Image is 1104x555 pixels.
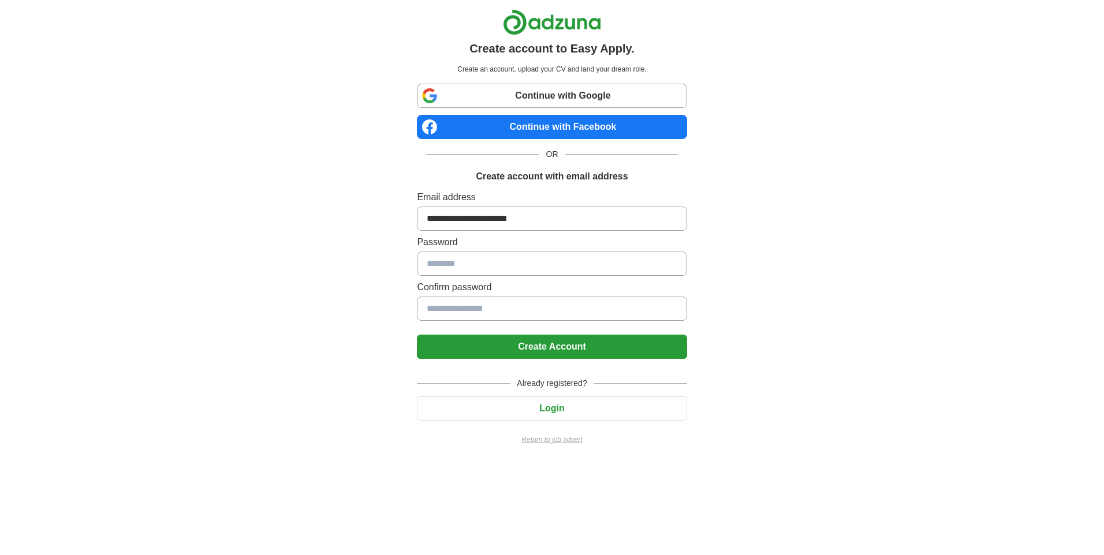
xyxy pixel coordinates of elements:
button: Create Account [417,335,687,359]
a: Continue with Facebook [417,115,687,139]
label: Confirm password [417,280,687,294]
h1: Create account to Easy Apply. [469,40,635,57]
img: Adzuna logo [503,9,601,35]
label: Email address [417,190,687,204]
a: Return to job advert [417,434,687,445]
button: Login [417,396,687,421]
h1: Create account with email address [476,170,628,183]
p: Create an account, upload your CV and land your dream role. [419,64,684,74]
span: Already registered? [510,377,594,389]
a: Login [417,403,687,413]
a: Continue with Google [417,84,687,108]
label: Password [417,235,687,249]
span: OR [539,148,565,160]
